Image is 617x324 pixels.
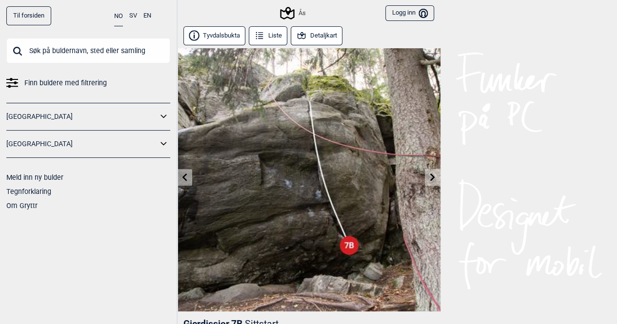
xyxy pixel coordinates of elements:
[143,6,151,25] button: EN
[6,173,63,181] a: Meld inn ny bulder
[177,48,440,311] img: Gerdissjor 201003
[24,76,107,90] span: Finn buldere med filtrering
[291,26,343,45] button: Detaljkart
[6,202,38,210] a: Om Gryttr
[114,6,123,26] button: NO
[6,38,170,63] input: Søk på buldernavn, sted eller samling
[385,5,434,21] button: Logg inn
[6,76,170,90] a: Finn buldere med filtrering
[6,188,51,195] a: Tegnforklaring
[129,6,137,25] button: SV
[183,26,246,45] button: Tyvdalsbukta
[249,26,288,45] button: Liste
[6,6,51,25] a: Til forsiden
[6,110,158,124] a: [GEOGRAPHIC_DATA]
[6,137,158,151] a: [GEOGRAPHIC_DATA]
[281,7,305,19] div: Ås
